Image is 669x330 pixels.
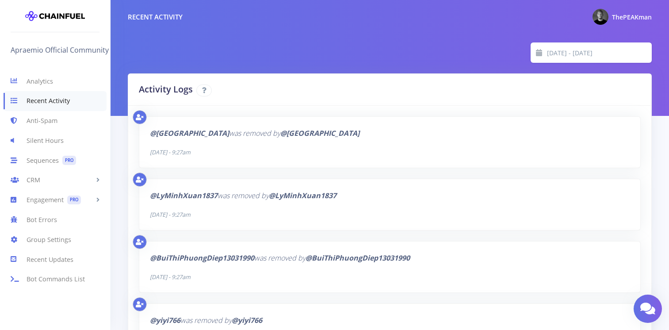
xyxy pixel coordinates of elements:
b: @yiyi766 [232,315,262,325]
i: was removed by [150,191,336,200]
b: @LyMinhXuan1837 [269,191,336,200]
img: @PeeeakM Photo [593,9,608,25]
a: @PeeeakM Photo ThePEAKman [585,7,652,27]
span: PRO [62,156,76,165]
span: PRO [67,196,81,205]
i: was removed by [150,253,410,263]
i: [DATE] - 9:27am [150,273,191,281]
i: [DATE] - 9:27am [150,148,191,156]
strong: @LyMinhXuan1837 [150,191,218,200]
b: @[GEOGRAPHIC_DATA] [280,128,359,138]
strong: @BuiThiPhuongDiep13031990 [150,253,254,263]
div: Recent Activity [128,12,183,22]
i: was removed by [150,315,262,325]
h2: Activity Logs [139,83,383,96]
strong: @[GEOGRAPHIC_DATA] [150,128,229,138]
i: [DATE] - 9:27am [150,211,191,219]
i: was removed by [150,128,359,138]
a: Apraemio Official Community [11,43,114,57]
img: chainfuel-logo [25,7,85,25]
strong: @yiyi766 [150,315,180,325]
span: ThePEAKman [612,13,652,21]
b: @BuiThiPhuongDiep13031990 [306,253,410,263]
a: Recent Activity [4,91,107,111]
